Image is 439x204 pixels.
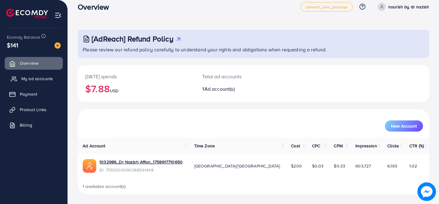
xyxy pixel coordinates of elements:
[194,143,215,149] span: Time Zone
[202,73,275,80] p: Total ad accounts
[83,46,425,53] p: Please review our refund policy carefully to understand your rights and obligations when requesti...
[5,119,63,131] a: Billing
[83,159,96,173] img: ic-ads-acc.e4c84228.svg
[306,5,347,9] span: adreach_new_package
[391,124,417,128] span: New Account
[387,143,399,149] span: Clicks
[409,163,417,169] span: 1.02
[5,88,63,100] a: Payment
[54,42,61,49] img: image
[20,60,38,66] span: Overview
[334,143,342,149] span: CPM
[334,163,345,169] span: $0.33
[110,88,119,94] span: USD
[7,41,19,50] span: $141
[312,163,324,169] span: $0.03
[20,91,37,97] span: Payment
[7,34,40,40] span: Ecomdy Balance
[291,143,300,149] span: Cost
[417,182,436,201] img: image
[204,85,235,92] span: Ad account(s)
[85,83,187,94] h2: $7.88
[409,143,424,149] span: CTR (%)
[99,159,183,165] a: 1032986_Dr Nazish Affan_1758617710650
[78,2,114,11] h3: Overview
[194,163,280,169] span: [GEOGRAPHIC_DATA]/[GEOGRAPHIC_DATA]
[355,143,377,149] span: Impression
[21,76,53,82] span: My ad accounts
[301,2,353,11] a: adreach_new_package
[99,167,183,173] span: ID: 7553205090388541448
[5,72,63,85] a: My ad accounts
[83,143,106,149] span: Ad Account
[20,122,32,128] span: Billing
[385,120,423,132] button: New Account
[20,106,46,113] span: Product Links
[5,57,63,69] a: Overview
[6,9,48,18] img: logo
[92,34,173,43] h3: [AdReach] Refund Policy
[375,3,429,11] a: nourish by dr nazish
[202,86,275,92] h2: 1
[291,163,302,169] span: $200
[312,143,320,149] span: CPC
[85,73,187,80] p: [DATE] spends
[54,12,62,19] img: menu
[5,103,63,116] a: Product Links
[387,163,397,169] span: 6,163
[355,163,371,169] span: 603,727
[388,3,429,11] p: nourish by dr nazish
[83,183,126,189] span: 1 available account(s)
